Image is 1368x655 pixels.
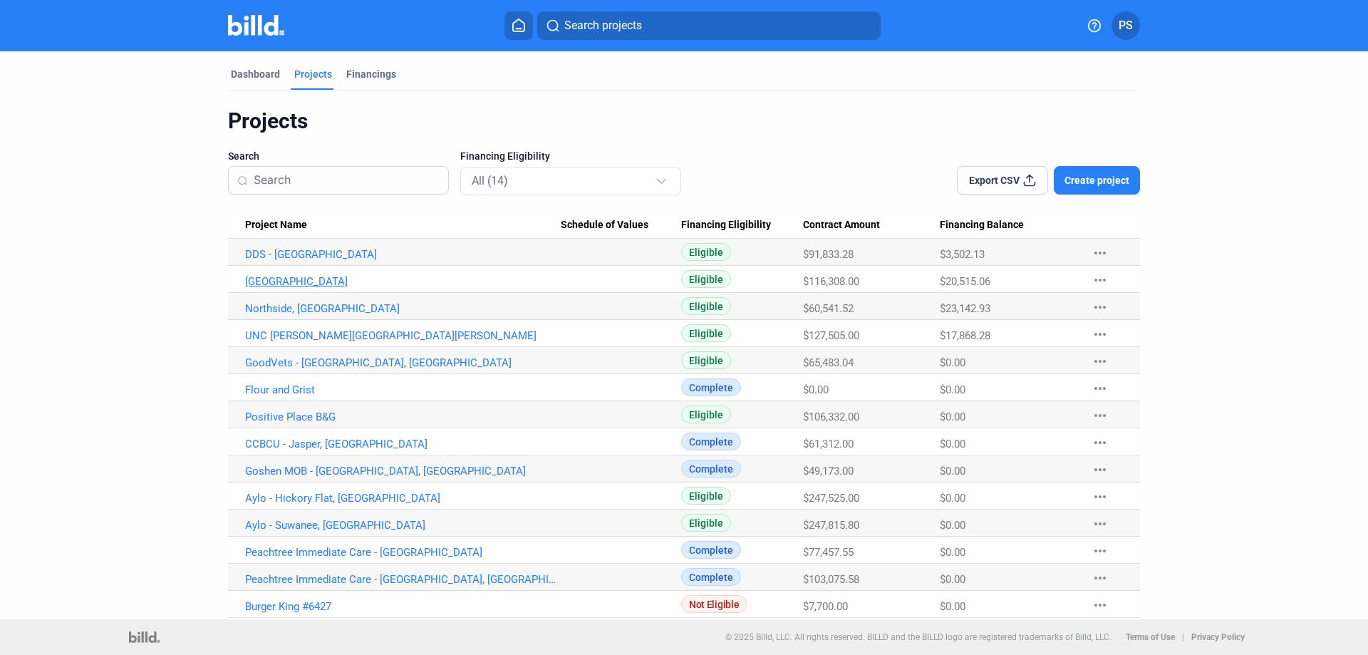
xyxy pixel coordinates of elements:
[940,329,990,342] span: $17,868.28
[1092,569,1109,587] mat-icon: more_horiz
[245,275,561,288] a: [GEOGRAPHIC_DATA]
[803,492,859,505] span: $247,525.00
[245,438,561,450] a: CCBCU - Jasper, [GEOGRAPHIC_DATA]
[681,378,741,396] span: Complete
[1092,326,1109,343] mat-icon: more_horiz
[245,302,561,315] a: Northside, [GEOGRAPHIC_DATA]
[681,219,771,232] span: Financing Eligibility
[681,487,731,505] span: Eligible
[561,219,648,232] span: Schedule of Values
[245,465,561,478] a: Goshen MOB - [GEOGRAPHIC_DATA], [GEOGRAPHIC_DATA]
[561,219,681,232] div: Schedule of Values
[940,248,985,261] span: $3,502.13
[245,519,561,532] a: Aylo - Suwanee, [GEOGRAPHIC_DATA]
[940,356,965,369] span: $0.00
[1092,272,1109,289] mat-icon: more_horiz
[245,219,307,232] span: Project Name
[346,67,396,81] div: Financings
[681,568,741,586] span: Complete
[681,270,731,288] span: Eligible
[564,17,642,34] span: Search projects
[940,438,965,450] span: $0.00
[1126,632,1175,642] b: Terms of Use
[681,297,731,315] span: Eligible
[725,632,1111,642] p: © 2025 Billd, LLC. All rights reserved. BILLD and the BILLD logo are registered trademarks of Bil...
[803,411,859,423] span: $106,332.00
[1092,542,1109,559] mat-icon: more_horiz
[1092,407,1109,424] mat-icon: more_horiz
[1092,461,1109,478] mat-icon: more_horiz
[245,492,561,505] a: Aylo - Hickory Flat, [GEOGRAPHIC_DATA]
[1092,515,1109,532] mat-icon: more_horiz
[940,600,965,613] span: $0.00
[681,541,741,559] span: Complete
[803,248,854,261] span: $91,833.28
[231,67,280,81] div: Dashboard
[1092,434,1109,451] mat-icon: more_horiz
[940,546,965,559] span: $0.00
[1054,166,1140,195] button: Create project
[803,546,854,559] span: $77,457.55
[681,460,741,478] span: Complete
[940,302,990,315] span: $23,142.93
[803,438,854,450] span: $61,312.00
[1191,632,1245,642] b: Privacy Policy
[940,573,965,586] span: $0.00
[228,149,259,163] span: Search
[1092,299,1109,316] mat-icon: more_horiz
[803,519,859,532] span: $247,815.80
[228,108,1140,135] div: Projects
[1092,380,1109,397] mat-icon: more_horiz
[245,248,561,261] a: DDS - [GEOGRAPHIC_DATA]
[228,15,284,36] img: Billd Company Logo
[940,411,965,423] span: $0.00
[1092,488,1109,505] mat-icon: more_horiz
[803,383,829,396] span: $0.00
[1092,353,1109,370] mat-icon: more_horiz
[681,514,731,532] span: Eligible
[940,383,965,396] span: $0.00
[803,329,859,342] span: $127,505.00
[1119,17,1133,34] span: PS
[940,275,990,288] span: $20,515.06
[254,165,440,195] input: Search
[245,411,561,423] a: Positive Place B&G
[940,492,965,505] span: $0.00
[803,356,854,369] span: $65,483.04
[803,302,854,315] span: $60,541.52
[969,173,1020,187] span: Export CSV
[803,600,848,613] span: $7,700.00
[940,219,1077,232] div: Financing Balance
[681,351,731,369] span: Eligible
[472,174,508,187] mat-select-trigger: All (14)
[294,67,332,81] div: Projects
[245,383,561,396] a: Flour and Grist
[1092,244,1109,262] mat-icon: more_horiz
[681,219,803,232] div: Financing Eligibility
[245,573,561,586] a: Peachtree Immediate Care - [GEOGRAPHIC_DATA], [GEOGRAPHIC_DATA]
[460,149,550,163] span: Financing Eligibility
[129,631,160,643] img: logo
[940,219,1024,232] span: Financing Balance
[681,243,731,261] span: Eligible
[681,433,741,450] span: Complete
[940,519,965,532] span: $0.00
[537,11,881,40] button: Search projects
[803,219,940,232] div: Contract Amount
[803,573,859,586] span: $103,075.58
[803,465,854,478] span: $49,173.00
[681,324,731,342] span: Eligible
[1064,173,1129,187] span: Create project
[1182,632,1184,642] p: |
[245,546,561,559] a: Peachtree Immediate Care - [GEOGRAPHIC_DATA]
[803,219,880,232] span: Contract Amount
[1092,597,1109,614] mat-icon: more_horiz
[957,166,1048,195] button: Export CSV
[803,275,859,288] span: $116,308.00
[245,600,561,613] a: Burger King #6427
[1111,11,1140,40] button: PS
[940,465,965,478] span: $0.00
[681,595,747,613] span: Not Eligible
[245,219,561,232] div: Project Name
[681,406,731,423] span: Eligible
